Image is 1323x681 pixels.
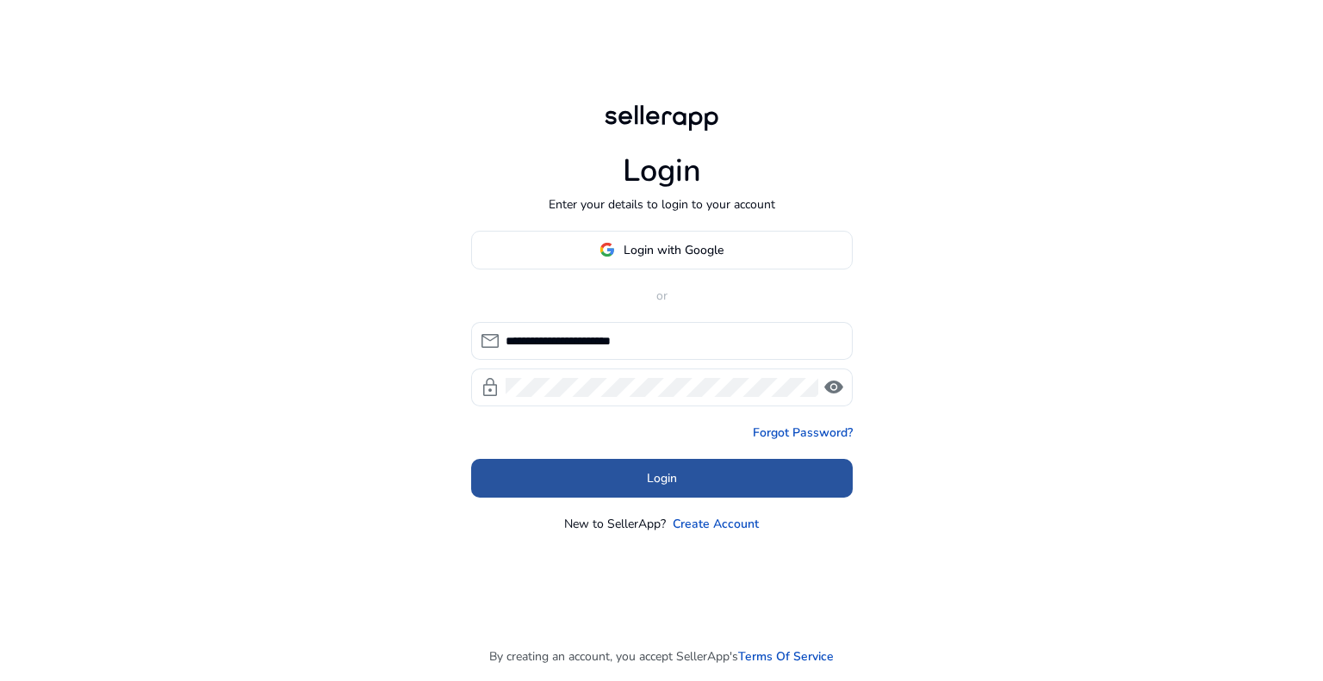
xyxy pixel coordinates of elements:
[564,515,666,533] p: New to SellerApp?
[549,195,775,214] p: Enter your details to login to your account
[623,152,701,189] h1: Login
[647,469,677,487] span: Login
[673,515,759,533] a: Create Account
[599,242,615,257] img: google-logo.svg
[471,287,853,305] p: or
[738,647,834,666] a: Terms Of Service
[480,377,500,398] span: lock
[480,331,500,351] span: mail
[753,424,853,442] a: Forgot Password?
[823,377,844,398] span: visibility
[624,241,724,259] span: Login with Google
[471,459,853,498] button: Login
[471,231,853,269] button: Login with Google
